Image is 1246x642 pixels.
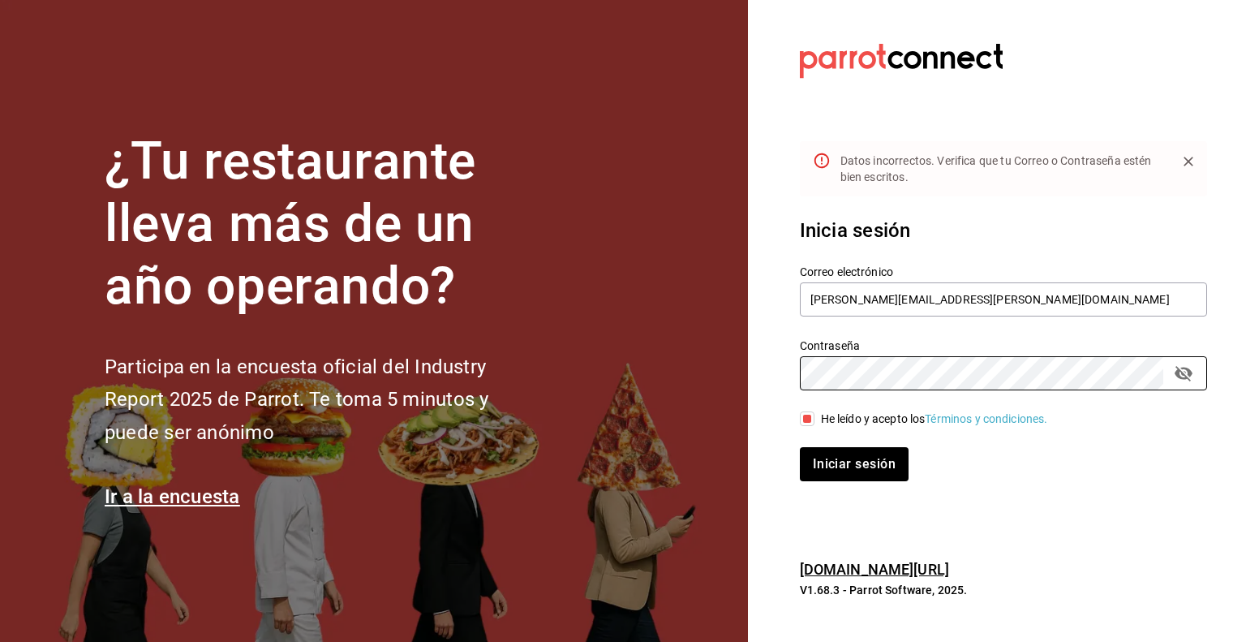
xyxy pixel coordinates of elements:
a: Ir a la encuesta [105,485,240,508]
h3: Inicia sesión [800,216,1207,245]
label: Contraseña [800,340,1207,351]
div: He leído y acepto los [821,411,1048,428]
input: Ingresa tu correo electrónico [800,282,1207,317]
h2: Participa en la encuesta oficial del Industry Report 2025 de Parrot. Te toma 5 minutos y puede se... [105,351,543,450]
h1: ¿Tu restaurante lleva más de un año operando? [105,131,543,317]
p: V1.68.3 - Parrot Software, 2025. [800,582,1207,598]
a: Términos y condiciones. [925,412,1047,425]
button: passwordField [1170,360,1197,387]
div: Datos incorrectos. Verifica que tu Correo o Contraseña estén bien escritos. [840,146,1163,192]
button: Iniciar sesión [800,447,909,481]
button: Close [1176,149,1201,174]
a: [DOMAIN_NAME][URL] [800,561,949,578]
label: Correo electrónico [800,266,1207,278]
